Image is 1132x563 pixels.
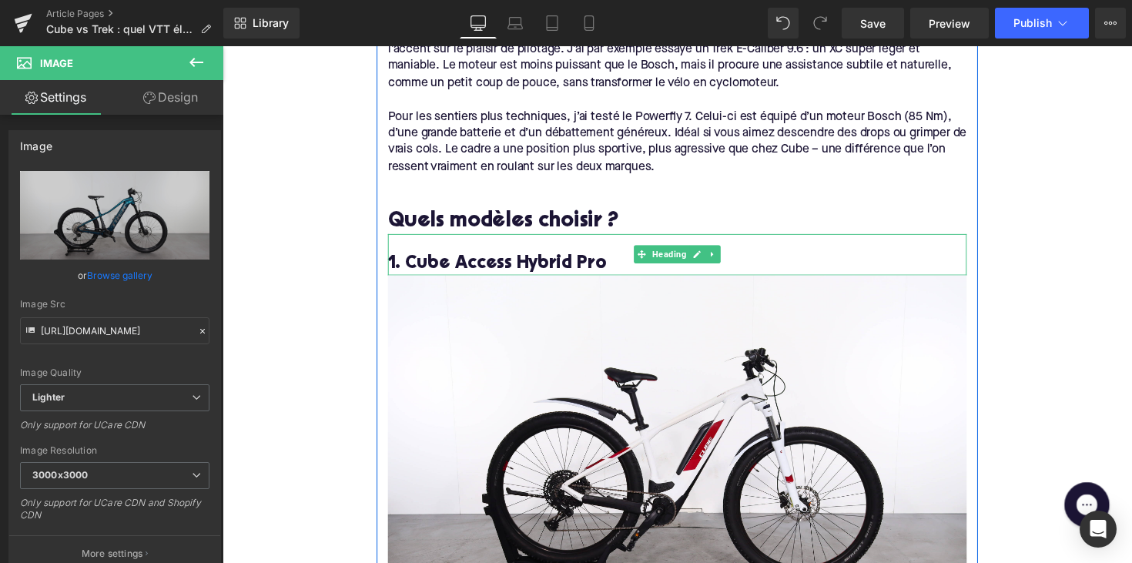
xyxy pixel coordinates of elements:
[20,419,209,441] div: Only support for UCare CDN
[20,445,209,456] div: Image Resolution
[805,8,836,39] button: Redo
[169,64,762,133] div: Pour les sentiers plus techniques, j’ai testé le Powerfly 7. Celui-ci est équipé d’un moteur Bosc...
[1013,17,1052,29] span: Publish
[855,441,916,498] iframe: Gorgias live chat messenger
[32,469,88,481] b: 3000x3000
[115,80,226,115] a: Design
[534,8,571,39] a: Tablet
[1095,8,1126,39] button: More
[253,16,289,30] span: Library
[768,8,799,39] button: Undo
[20,299,209,310] div: Image Src
[32,391,65,403] b: Lighter
[437,204,478,223] span: Heading
[860,15,886,32] span: Save
[46,8,223,20] a: Article Pages
[929,15,970,32] span: Preview
[169,169,762,193] h2: Quels modèles choisir ?
[223,8,300,39] a: New Library
[20,317,209,344] input: Link
[494,204,511,223] a: Expand / Collapse
[82,547,143,561] p: More settings
[571,8,608,39] a: Mobile
[497,8,534,39] a: Laptop
[46,23,194,35] span: Cube vs Trek : quel VTT électrique choisir ?
[20,367,209,378] div: Image Quality
[460,8,497,39] a: Desktop
[40,57,73,69] span: Image
[910,8,989,39] a: Preview
[20,131,52,152] div: Image
[1080,511,1117,548] div: Open Intercom Messenger
[169,211,762,235] h3: 1. Cube Access Hybrid Pro
[20,267,209,283] div: or
[20,497,209,531] div: Only support for UCare CDN and Shopify CDN
[995,8,1089,39] button: Publish
[87,262,152,289] a: Browse gallery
